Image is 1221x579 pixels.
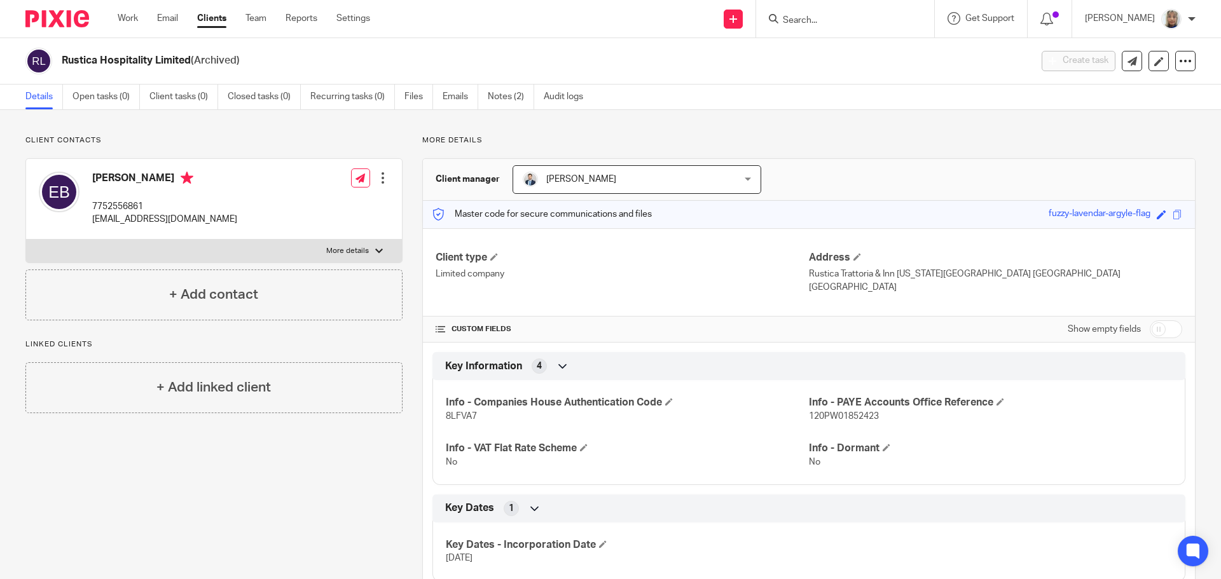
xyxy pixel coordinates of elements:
[25,85,63,109] a: Details
[436,268,809,280] p: Limited company
[336,12,370,25] a: Settings
[286,12,317,25] a: Reports
[523,172,538,187] img: LinkedIn%20Profile.jpeg
[809,412,879,421] span: 120PW01852423
[446,396,809,409] h4: Info - Companies House Authentication Code
[404,85,433,109] a: Files
[445,501,494,515] span: Key Dates
[39,172,79,212] img: svg%3E
[809,396,1172,409] h4: Info - PAYE Accounts Office Reference
[25,135,403,146] p: Client contacts
[965,14,1014,23] span: Get Support
[228,85,301,109] a: Closed tasks (0)
[245,12,266,25] a: Team
[446,442,809,455] h4: Info - VAT Flat Rate Scheme
[445,360,522,373] span: Key Information
[156,378,271,397] h4: + Add linked client
[157,12,178,25] a: Email
[446,538,809,552] h4: Key Dates - Incorporation Date
[25,48,52,74] img: svg%3E
[443,85,478,109] a: Emails
[72,85,140,109] a: Open tasks (0)
[509,502,514,515] span: 1
[1049,207,1150,222] div: fuzzy-lavendar-argyle-flag
[436,173,500,186] h3: Client manager
[25,339,403,350] p: Linked clients
[436,324,809,334] h4: CUSTOM FIELDS
[488,85,534,109] a: Notes (2)
[436,251,809,264] h4: Client type
[169,285,258,304] h4: + Add contact
[809,251,1182,264] h4: Address
[446,458,457,467] span: No
[422,135,1196,146] p: More details
[809,442,1172,455] h4: Info - Dormant
[1161,9,1182,29] img: Sara%20Zdj%C4%99cie%20.jpg
[181,172,193,184] i: Primary
[1085,12,1155,25] p: [PERSON_NAME]
[432,208,652,221] p: Master code for secure communications and files
[809,458,820,467] span: No
[25,10,89,27] img: Pixie
[546,175,616,184] span: [PERSON_NAME]
[62,54,831,67] h2: Rustica Hospitality Limited
[92,213,237,226] p: [EMAIL_ADDRESS][DOMAIN_NAME]
[197,12,226,25] a: Clients
[809,268,1182,294] p: Rustica Trattoria & Inn [US_STATE][GEOGRAPHIC_DATA] [GEOGRAPHIC_DATA] [GEOGRAPHIC_DATA]
[118,12,138,25] a: Work
[537,360,542,372] span: 4
[782,15,896,27] input: Search
[544,85,593,109] a: Audit logs
[446,554,473,562] span: [DATE]
[149,85,218,109] a: Client tasks (0)
[326,246,369,256] p: More details
[310,85,395,109] a: Recurring tasks (0)
[1042,51,1115,71] button: Create task
[92,172,237,187] h4: [PERSON_NAME]
[92,200,237,213] p: 7752556861
[446,412,477,421] span: 8LFVA7
[1068,323,1141,336] label: Show empty fields
[191,55,240,65] span: (Archived)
